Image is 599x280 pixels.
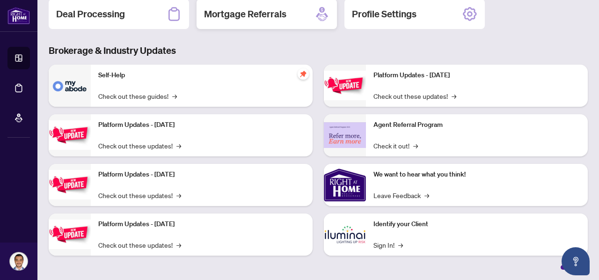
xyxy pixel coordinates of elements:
img: We want to hear what you think! [324,164,366,206]
p: Platform Updates - [DATE] [98,120,305,130]
img: Agent Referral Program [324,122,366,148]
span: → [176,240,181,250]
p: Agent Referral Program [373,120,580,130]
img: Platform Updates - June 23, 2025 [324,71,366,100]
img: Platform Updates - September 16, 2025 [49,120,91,150]
span: → [398,240,403,250]
a: Check out these updates!→ [373,91,456,101]
h2: Mortgage Referrals [204,7,286,21]
img: Identify your Client [324,214,366,256]
p: We want to hear what you think! [373,169,580,180]
p: Platform Updates - [DATE] [98,219,305,229]
h2: Profile Settings [352,7,416,21]
img: Self-Help [49,65,91,107]
a: Leave Feedback→ [373,190,429,200]
img: logo [7,7,30,24]
p: Platform Updates - [DATE] [373,70,580,81]
span: → [176,140,181,151]
span: → [413,140,418,151]
a: Check out these updates!→ [98,140,181,151]
img: Platform Updates - July 21, 2025 [49,170,91,199]
h2: Deal Processing [56,7,125,21]
h3: Brokerage & Industry Updates [49,44,588,57]
p: Platform Updates - [DATE] [98,169,305,180]
a: Check it out!→ [373,140,418,151]
a: Check out these guides!→ [98,91,177,101]
a: Check out these updates!→ [98,240,181,250]
button: Open asap [562,247,590,275]
a: Sign In!→ [373,240,403,250]
span: → [176,190,181,200]
p: Identify your Client [373,219,580,229]
img: Platform Updates - July 8, 2025 [49,220,91,249]
a: Check out these updates!→ [98,190,181,200]
span: → [424,190,429,200]
p: Self-Help [98,70,305,81]
span: pushpin [298,68,309,80]
span: → [452,91,456,101]
span: → [172,91,177,101]
img: Profile Icon [10,252,28,270]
